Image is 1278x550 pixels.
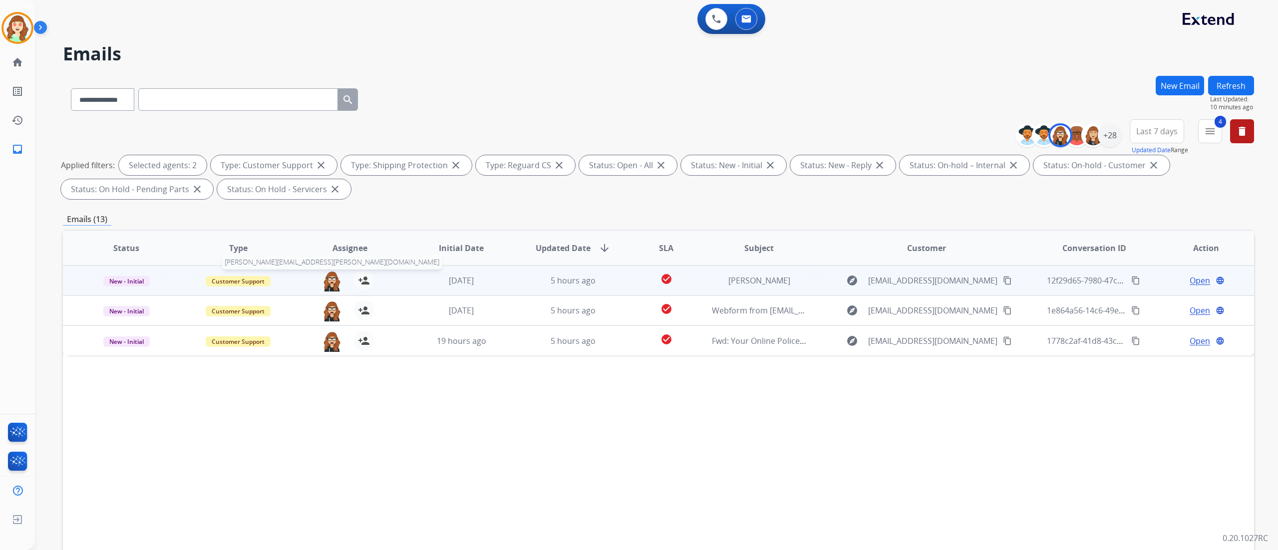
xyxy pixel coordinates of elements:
span: 4 [1215,116,1226,128]
span: Fwd: Your Online Police Report C259033657 Has Been Approved [712,335,952,346]
mat-icon: close [764,159,776,171]
mat-icon: search [342,94,354,106]
button: Updated Date [1132,146,1171,154]
div: Status: On-hold – Internal [900,155,1029,175]
span: 5 hours ago [551,335,596,346]
mat-icon: home [11,56,23,68]
span: Status [113,242,139,254]
mat-icon: explore [846,335,858,347]
mat-icon: person_add [358,304,370,316]
span: [EMAIL_ADDRESS][DOMAIN_NAME] [868,335,997,347]
span: [DATE] [449,305,474,316]
mat-icon: language [1216,336,1225,345]
span: New - Initial [103,276,150,286]
span: Open [1190,304,1210,316]
div: Type: Customer Support [211,155,337,175]
mat-icon: content_copy [1131,336,1140,345]
span: Customer [907,242,946,254]
span: [PERSON_NAME][EMAIL_ADDRESS][PERSON_NAME][DOMAIN_NAME] [222,255,442,270]
img: avatar [3,14,31,42]
mat-icon: inbox [11,143,23,155]
p: Emails (13) [63,213,111,226]
span: Webform from [EMAIL_ADDRESS][DOMAIN_NAME] on [DATE] [712,305,938,316]
span: [EMAIL_ADDRESS][DOMAIN_NAME] [868,275,997,286]
span: 5 hours ago [551,305,596,316]
div: Status: Open - All [579,155,677,175]
span: Last Updated: [1210,95,1254,103]
div: Status: New - Reply [790,155,896,175]
span: 12f29d65-7980-47c9-8b49-a991fcc55835 [1047,275,1196,286]
mat-icon: close [874,159,886,171]
span: 1778c2af-41d8-43c5-867e-5cfb8dde976c [1047,335,1197,346]
mat-icon: content_copy [1003,336,1012,345]
span: 10 minutes ago [1210,103,1254,111]
span: Customer Support [206,336,271,347]
mat-icon: content_copy [1131,306,1140,315]
mat-icon: menu [1204,125,1216,137]
mat-icon: close [191,183,203,195]
mat-icon: close [450,159,462,171]
span: 19 hours ago [437,335,486,346]
div: Status: On Hold - Pending Parts [61,179,213,199]
mat-icon: explore [846,304,858,316]
span: Initial Date [439,242,484,254]
mat-icon: content_copy [1131,276,1140,285]
mat-icon: close [315,159,327,171]
span: Subject [744,242,774,254]
span: New - Initial [103,306,150,316]
img: agent-avatar [322,271,342,291]
span: [EMAIL_ADDRESS][DOMAIN_NAME] [868,304,997,316]
mat-icon: arrow_downward [599,242,611,254]
mat-icon: language [1216,276,1225,285]
span: Customer Support [206,306,271,316]
button: [PERSON_NAME][EMAIL_ADDRESS][PERSON_NAME][DOMAIN_NAME] [322,271,342,290]
span: [DATE] [449,275,474,286]
span: [PERSON_NAME] [728,275,790,286]
img: agent-avatar [322,300,342,321]
div: +28 [1098,123,1122,147]
div: Selected agents: 2 [119,155,207,175]
mat-icon: close [655,159,667,171]
div: Status: New - Initial [681,155,786,175]
span: Conversation ID [1062,242,1126,254]
mat-icon: history [11,114,23,126]
div: Status: On Hold - Servicers [217,179,351,199]
span: Updated Date [536,242,591,254]
p: Applied filters: [61,159,115,171]
span: SLA [659,242,673,254]
mat-icon: content_copy [1003,306,1012,315]
mat-icon: check_circle [660,303,672,315]
mat-icon: explore [846,275,858,286]
span: Last 7 days [1136,129,1178,133]
mat-icon: language [1216,306,1225,315]
mat-icon: person_add [358,275,370,286]
span: Open [1190,275,1210,286]
button: New Email [1156,76,1204,95]
mat-icon: content_copy [1003,276,1012,285]
mat-icon: delete [1236,125,1248,137]
div: Type: Reguard CS [476,155,575,175]
mat-icon: check_circle [660,273,672,285]
mat-icon: person_add [358,335,370,347]
mat-icon: close [553,159,565,171]
mat-icon: close [1148,159,1160,171]
span: Customer Support [206,276,271,286]
span: 5 hours ago [551,275,596,286]
span: Assignee [332,242,367,254]
h2: Emails [63,44,1254,64]
mat-icon: list_alt [11,85,23,97]
span: New - Initial [103,336,150,347]
p: 0.20.1027RC [1223,532,1268,544]
button: 4 [1198,119,1222,143]
button: Refresh [1208,76,1254,95]
mat-icon: check_circle [660,333,672,345]
mat-icon: close [329,183,341,195]
span: Open [1190,335,1210,347]
th: Action [1142,231,1254,266]
span: Range [1132,146,1188,154]
img: agent-avatar [322,331,342,352]
button: Last 7 days [1130,119,1184,143]
mat-icon: close [1007,159,1019,171]
div: Status: On-hold - Customer [1033,155,1170,175]
span: Type [229,242,248,254]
